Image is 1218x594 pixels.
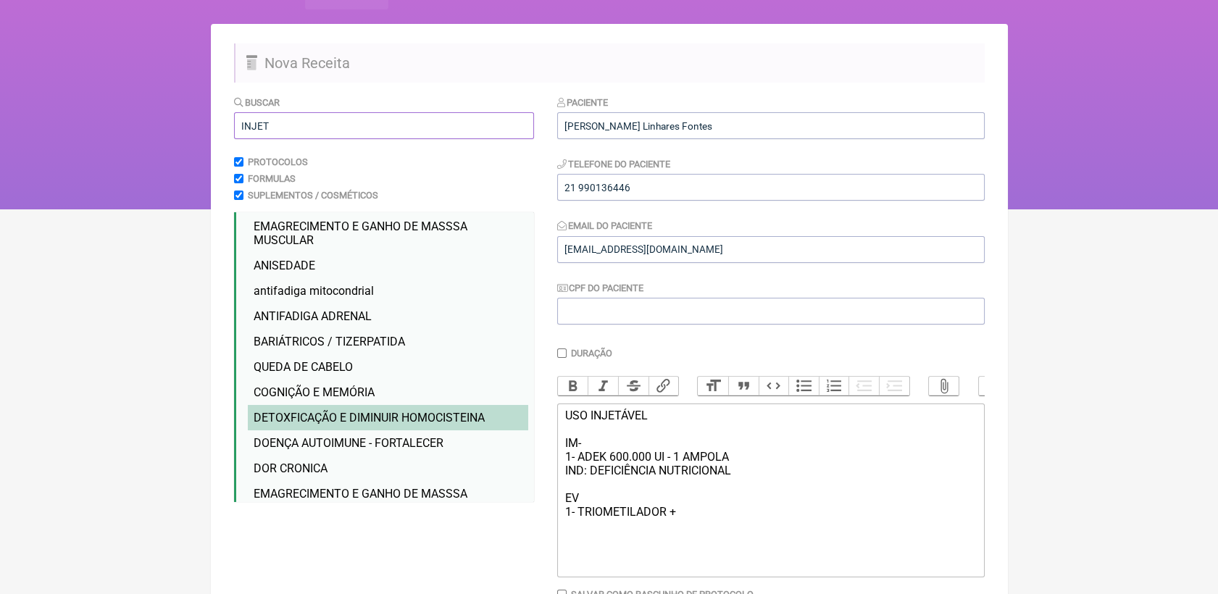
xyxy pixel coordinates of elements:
[588,377,618,396] button: Italic
[248,190,378,201] label: Suplementos / Cosméticos
[234,112,534,139] input: exemplo: emagrecimento, ansiedade
[248,156,308,167] label: Protocolos
[618,377,648,396] button: Strikethrough
[788,377,819,396] button: Bullets
[759,377,789,396] button: Code
[848,377,879,396] button: Decrease Level
[254,309,372,323] span: ANTIFADIGA ADRENAL
[254,411,485,424] span: DETOXFICAÇÃO E DIMINUIR HOMOCISTEINA
[929,377,959,396] button: Attach Files
[819,377,849,396] button: Numbers
[254,335,405,348] span: BARIÁTRICOS / TIZERPATIDA
[557,97,609,108] label: Paciente
[254,284,374,298] span: antifadiga mitocondrial
[979,377,1009,396] button: Undo
[557,283,644,293] label: CPF do Paciente
[648,377,679,396] button: Link
[571,348,612,359] label: Duração
[234,97,280,108] label: Buscar
[254,360,353,374] span: QUEDA DE CABELO
[728,377,759,396] button: Quote
[254,487,467,514] span: EMAGRECIMENTO E GANHO DE MASSSA MUSCULAR
[564,409,976,519] div: USO INJETÁVEL IM- 1- ADEK 600.000 UI - 1 AMPOLA IND: DEFICIÊNCIA NUTRICIONAL EV 1- TRIOMETILADOR +
[879,377,909,396] button: Increase Level
[698,377,728,396] button: Heading
[234,43,985,83] h2: Nova Receita
[254,461,328,475] span: DOR CRONICA
[557,159,671,170] label: Telefone do Paciente
[558,377,588,396] button: Bold
[557,220,653,231] label: Email do Paciente
[254,219,467,247] span: EMAGRECIMENTO E GANHO DE MASSSA MUSCULAR
[254,436,443,450] span: DOENÇA AUTOIMUNE - FORTALECER
[254,259,315,272] span: ANISEDADE
[248,173,296,184] label: Formulas
[254,385,375,399] span: COGNIÇÃO E MEMÓRIA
